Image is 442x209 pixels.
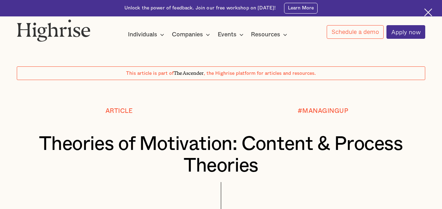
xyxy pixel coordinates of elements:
[34,134,408,177] h1: Theories of Motivation: Content & Process Theories
[128,30,157,39] div: Individuals
[17,19,90,42] img: Highrise logo
[424,8,432,16] img: Cross icon
[172,30,203,39] div: Companies
[251,30,289,39] div: Resources
[172,30,212,39] div: Companies
[174,69,204,75] span: The Ascender
[327,25,384,39] a: Schedule a demo
[126,71,174,76] span: This article is part of
[284,3,318,14] a: Learn More
[106,108,133,115] div: Article
[204,71,316,76] span: , the Highrise platform for articles and resources.
[218,30,246,39] div: Events
[124,5,276,12] div: Unlock the power of feedback. Join our free workshop on [DATE]!
[386,25,425,39] a: Apply now
[128,30,166,39] div: Individuals
[251,30,280,39] div: Resources
[298,108,349,115] div: #MANAGINGUP
[218,30,237,39] div: Events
